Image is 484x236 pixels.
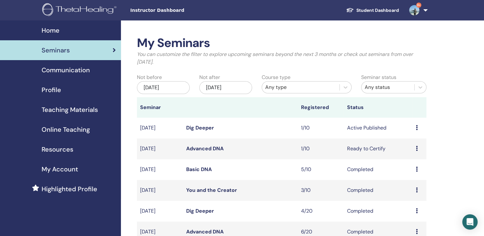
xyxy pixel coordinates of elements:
label: Not after [199,74,220,81]
td: 5/10 [298,159,344,180]
span: Online Teaching [42,125,90,134]
td: Active Published [344,118,412,138]
th: Status [344,97,412,118]
span: Communication [42,65,90,75]
td: 1/10 [298,138,344,159]
span: 9+ [416,3,421,8]
div: Any status [365,83,411,91]
div: [DATE] [199,81,252,94]
a: Basic DNA [186,166,212,173]
img: graduation-cap-white.svg [346,7,354,13]
div: Any type [265,83,337,91]
td: Completed [344,159,412,180]
td: 4/20 [298,201,344,222]
span: My Account [42,164,78,174]
label: Not before [137,74,162,81]
span: Highlighted Profile [42,184,97,194]
span: Seminars [42,45,70,55]
td: Completed [344,201,412,222]
td: Completed [344,180,412,201]
td: [DATE] [137,201,183,222]
a: Dig Deeper [186,124,214,131]
label: Course type [262,74,290,81]
span: Profile [42,85,61,95]
td: 1/10 [298,118,344,138]
td: [DATE] [137,180,183,201]
a: Advanced DNA [186,145,224,152]
span: Instructor Dashboard [130,7,226,14]
h2: My Seminars [137,36,426,51]
div: [DATE] [137,81,190,94]
p: You can customize the filter to explore upcoming seminars beyond the next 3 months or check out s... [137,51,426,66]
td: 3/10 [298,180,344,201]
td: [DATE] [137,159,183,180]
div: Open Intercom Messenger [462,214,478,230]
td: Ready to Certify [344,138,412,159]
th: Registered [298,97,344,118]
a: Student Dashboard [341,4,404,16]
th: Seminar [137,97,183,118]
td: [DATE] [137,138,183,159]
span: Resources [42,145,73,154]
img: default.jpg [409,5,419,15]
a: You and the Creator [186,187,237,193]
span: Home [42,26,60,35]
a: Advanced DNA [186,228,224,235]
a: Dig Deeper [186,208,214,214]
td: [DATE] [137,118,183,138]
label: Seminar status [361,74,396,81]
img: logo.png [42,3,119,18]
span: Teaching Materials [42,105,98,114]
